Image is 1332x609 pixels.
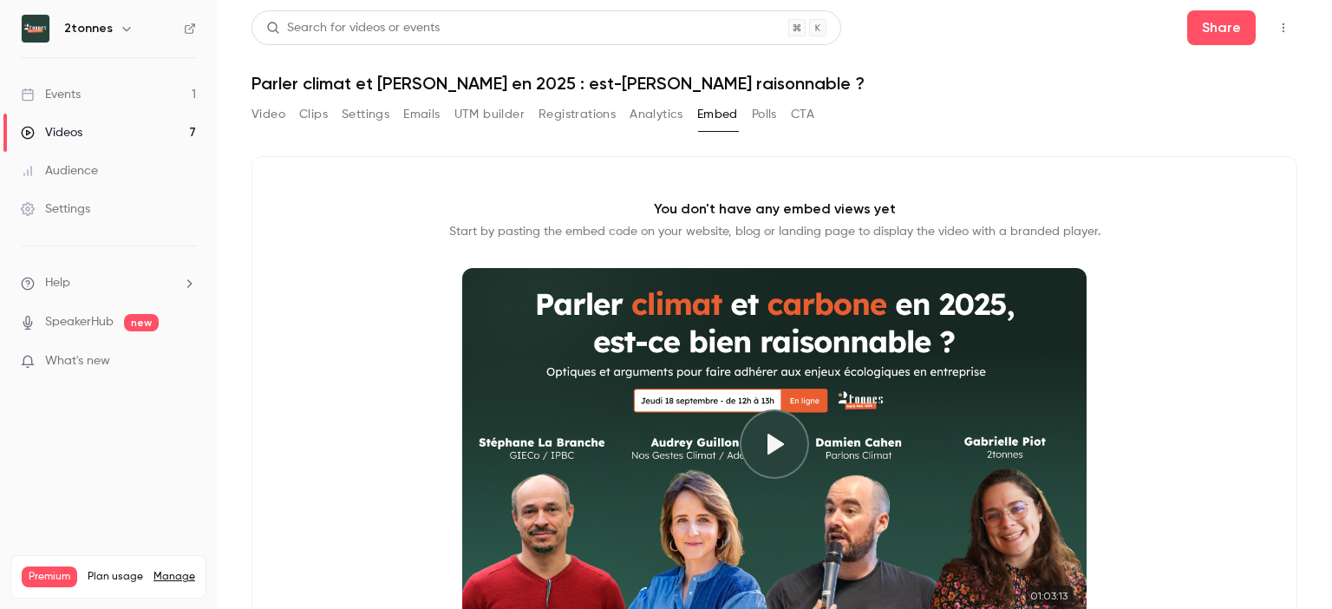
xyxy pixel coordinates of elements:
div: Videos [21,124,82,141]
span: What's new [45,352,110,370]
button: Video [251,101,285,128]
button: UTM builder [454,101,525,128]
h1: Parler climat et [PERSON_NAME] en 2025 : est-[PERSON_NAME] raisonnable ? [251,73,1297,94]
span: new [124,314,159,331]
time: 01:03:13 [1026,586,1073,606]
img: 2tonnes [22,15,49,43]
div: Audience [21,162,98,180]
li: help-dropdown-opener [21,274,196,292]
button: Settings [342,101,389,128]
button: Clips [299,101,328,128]
a: SpeakerHub [45,313,114,331]
p: You don't have any embed views yet [654,199,896,219]
button: Emails [403,101,440,128]
button: Registrations [539,101,616,128]
h6: 2tonnes [64,20,113,37]
div: Events [21,86,81,103]
a: Manage [153,570,195,584]
p: Start by pasting the embed code on your website, blog or landing page to display the video with a... [449,223,1100,240]
div: Settings [21,200,90,218]
button: Share [1187,10,1256,45]
iframe: Noticeable Trigger [175,354,196,370]
div: Search for videos or events [266,19,440,37]
button: Top Bar Actions [1270,14,1297,42]
button: Embed [697,101,738,128]
button: Polls [752,101,777,128]
span: Premium [22,566,77,587]
button: Analytics [630,101,683,128]
span: Plan usage [88,570,143,584]
button: CTA [791,101,814,128]
span: Help [45,274,70,292]
button: Play video [740,409,809,479]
